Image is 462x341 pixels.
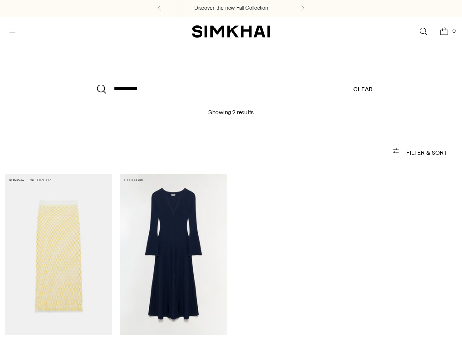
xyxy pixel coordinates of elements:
[3,22,23,42] button: Open menu modal
[449,27,458,35] span: 0
[192,25,270,39] a: SIMKHAI
[413,22,433,42] a: Open search modal
[353,78,373,101] a: Clear
[15,143,447,163] button: Filter & Sort
[194,4,268,12] a: Discover the new Fall Collection
[434,22,454,42] a: Open cart modal
[90,78,114,101] button: Search
[208,101,254,115] h1: Showing 2 results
